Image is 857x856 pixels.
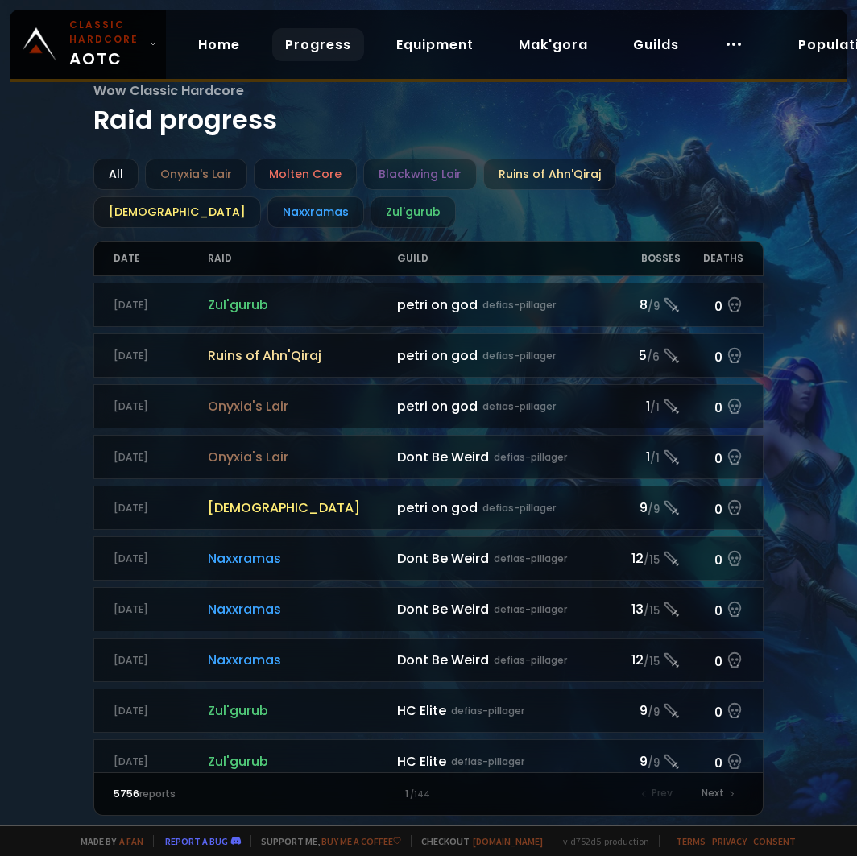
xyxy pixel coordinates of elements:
[397,599,618,619] div: Dont Be Weird
[321,835,401,847] a: Buy me a coffee
[397,447,618,467] div: Dont Be Weird
[618,548,681,569] div: 12
[10,10,166,79] a: Classic HardcoreAOTC
[93,739,764,784] a: [DATE]Zul'gurubHC Elitedefias-pillager9/90
[208,599,397,619] span: Naxxramas
[397,498,618,518] div: petri on god
[114,755,208,769] div: [DATE]
[397,345,618,366] div: petri on god
[681,750,743,773] div: 0
[119,835,143,847] a: a fan
[114,704,208,718] div: [DATE]
[648,502,660,518] small: / 9
[482,399,556,414] small: defias-pillager
[93,333,764,378] a: [DATE]Ruins of Ahn'Qirajpetri on goddefias-pillager5/60
[93,283,764,327] a: [DATE]Zul'gurubpetri on goddefias-pillager8/90
[553,835,649,847] span: v. d752d5 - production
[397,295,618,315] div: petri on god
[93,638,764,682] a: [DATE]NaxxramasDont Be Weirddefias-pillager12/150
[272,28,364,61] a: Progress
[208,345,397,366] span: Ruins of Ahn'Qiraj
[681,598,743,621] div: 0
[411,835,543,847] span: Checkout
[114,787,271,801] div: reports
[114,787,139,800] span: 5756
[494,653,567,668] small: defias-pillager
[114,552,208,566] div: [DATE]
[676,835,706,847] a: Terms
[397,751,618,771] div: HC Elite
[208,242,397,275] div: Raid
[482,349,556,363] small: defias-pillager
[650,451,660,467] small: / 1
[618,345,681,366] div: 5
[93,689,764,733] a: [DATE]Zul'gurubHC Elitedefias-pillager9/90
[618,498,681,518] div: 9
[165,835,228,847] a: Report a bug
[451,755,524,769] small: defias-pillager
[208,751,397,771] span: Zul'gurub
[145,159,247,190] div: Onyxia's Lair
[692,783,743,805] div: Next
[383,28,486,61] a: Equipment
[114,501,208,515] div: [DATE]
[410,788,430,801] small: / 144
[681,344,743,367] div: 0
[93,536,764,581] a: [DATE]NaxxramasDont Be Weirddefias-pillager12/150
[618,599,681,619] div: 13
[618,396,681,416] div: 1
[506,28,601,61] a: Mak'gora
[114,602,208,617] div: [DATE]
[93,486,764,530] a: [DATE][DEMOGRAPHIC_DATA]petri on goddefias-pillager9/90
[618,751,681,771] div: 9
[93,435,764,479] a: [DATE]Onyxia's LairDont Be Weirddefias-pillager1/10
[618,295,681,315] div: 8
[114,349,208,363] div: [DATE]
[208,650,397,670] span: Naxxramas
[114,242,208,275] div: Date
[681,496,743,519] div: 0
[93,196,261,228] div: [DEMOGRAPHIC_DATA]
[648,705,660,721] small: / 9
[681,445,743,469] div: 0
[397,650,618,670] div: Dont Be Weird
[681,242,743,275] div: Deaths
[397,548,618,569] div: Dont Be Weird
[208,701,397,721] span: Zul'gurub
[618,242,681,275] div: Bosses
[632,783,682,805] div: Prev
[371,196,456,228] div: Zul'gurub
[644,654,660,670] small: / 15
[494,552,567,566] small: defias-pillager
[451,704,524,718] small: defias-pillager
[650,400,660,416] small: / 1
[93,384,764,428] a: [DATE]Onyxia's Lairpetri on goddefias-pillager1/10
[397,396,618,416] div: petri on god
[753,835,796,847] a: Consent
[363,159,477,190] div: Blackwing Lair
[618,701,681,721] div: 9
[93,81,764,139] h1: Raid progress
[483,159,616,190] div: Ruins of Ahn'Qiraj
[712,835,747,847] a: Privacy
[681,699,743,722] div: 0
[648,755,660,771] small: / 9
[114,450,208,465] div: [DATE]
[93,159,139,190] div: All
[644,552,660,569] small: / 15
[473,835,543,847] a: [DOMAIN_NAME]
[267,196,364,228] div: Naxxramas
[254,159,357,190] div: Molten Core
[114,298,208,312] div: [DATE]
[681,395,743,418] div: 0
[618,650,681,670] div: 12
[208,548,397,569] span: Naxxramas
[208,447,397,467] span: Onyxia's Lair
[93,81,764,101] span: Wow Classic Hardcore
[681,547,743,570] div: 0
[618,447,681,467] div: 1
[647,349,660,366] small: / 6
[208,295,397,315] span: Zul'gurub
[71,835,143,847] span: Made by
[620,28,692,61] a: Guilds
